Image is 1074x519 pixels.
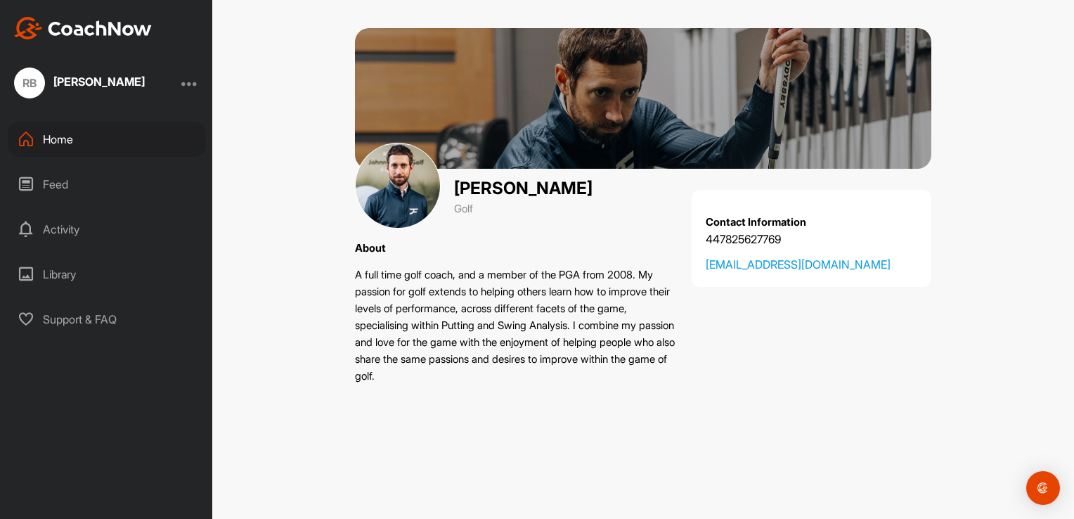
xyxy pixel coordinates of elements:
[355,241,386,255] label: About
[14,68,45,98] div: RB
[53,76,145,87] div: [PERSON_NAME]
[8,167,206,202] div: Feed
[706,214,917,231] p: Contact Information
[454,176,593,201] p: [PERSON_NAME]
[706,231,917,248] a: 447825627769
[8,302,206,337] div: Support & FAQ
[8,122,206,157] div: Home
[706,256,917,273] a: [EMAIL_ADDRESS][DOMAIN_NAME]
[1026,471,1060,505] div: Open Intercom Messenger
[454,201,593,217] p: Golf
[8,212,206,247] div: Activity
[355,267,675,385] p: A full time golf coach, and a member of the PGA from 2008. My passion for golf extends to helping...
[8,257,206,292] div: Library
[14,17,152,39] img: CoachNow
[355,28,931,169] img: cover
[355,143,441,229] img: cover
